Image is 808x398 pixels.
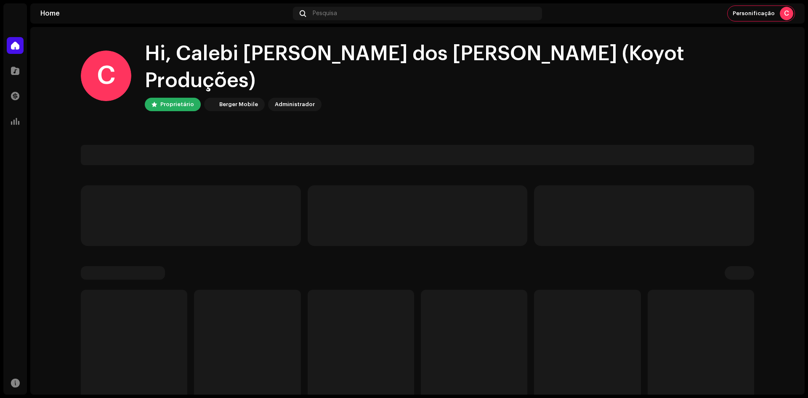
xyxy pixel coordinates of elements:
div: Proprietário [160,99,194,110]
div: Hi, Calebi [PERSON_NAME] dos [PERSON_NAME] (Koyot Produções) [145,40,754,94]
div: Home [40,10,290,17]
div: Administrador [275,99,315,110]
span: Personificação [733,10,775,17]
div: C [780,7,793,20]
img: 70c0b94c-19e5-4c8c-a028-e13e35533bab [206,99,216,110]
div: C [81,51,131,101]
span: Pesquisa [313,10,337,17]
div: Berger Mobile [219,99,258,110]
